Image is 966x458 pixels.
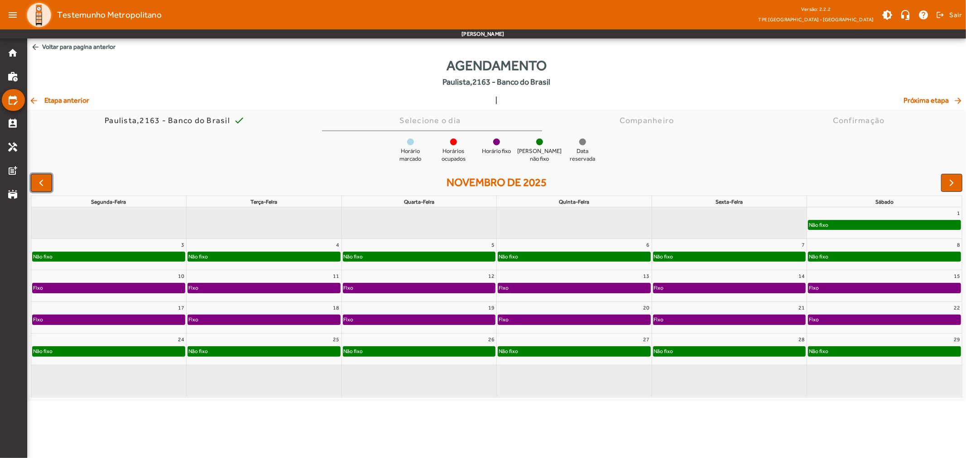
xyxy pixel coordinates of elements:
mat-icon: handyman [7,142,18,153]
span: [PERSON_NAME] não fixo [518,148,562,163]
mat-icon: work_history [7,71,18,82]
mat-icon: stadium [7,189,18,200]
a: 28 de novembro de 2025 [797,334,807,345]
mat-icon: arrow_back [31,43,40,52]
td: 17 de novembro de 2025 [31,302,187,334]
td: 29 de novembro de 2025 [807,334,962,365]
div: Não fixo [498,347,519,356]
span: Sair [949,8,962,22]
div: Não fixo [188,347,208,356]
a: 26 de novembro de 2025 [486,334,496,345]
img: Logo TPE [25,1,53,29]
td: 22 de novembro de 2025 [807,302,962,334]
td: 1 de novembro de 2025 [807,207,962,239]
a: 22 de novembro de 2025 [952,302,962,314]
div: Não fixo [808,220,829,229]
mat-icon: post_add [7,165,18,176]
div: Não fixo [808,252,829,261]
td: 10 de novembro de 2025 [31,270,187,302]
div: Fixo [498,283,509,292]
div: Não fixo [498,252,519,261]
span: Horários ocupados [436,148,472,163]
td: 26 de novembro de 2025 [341,334,497,365]
span: Testemunho Metropolitano [57,8,162,22]
div: Confirmação [833,116,889,125]
mat-icon: menu [4,6,22,24]
a: 17 de novembro de 2025 [176,302,186,314]
td: 11 de novembro de 2025 [187,270,342,302]
td: 13 de novembro de 2025 [497,270,652,302]
a: 15 de novembro de 2025 [952,270,962,282]
mat-icon: check [234,115,245,126]
div: Selecione o dia [400,116,465,125]
span: | [495,95,497,106]
td: 5 de novembro de 2025 [341,239,497,270]
div: Não fixo [654,347,674,356]
mat-icon: perm_contact_calendar [7,118,18,129]
div: Fixo [654,283,664,292]
a: 27 de novembro de 2025 [642,334,652,345]
td: 25 de novembro de 2025 [187,334,342,365]
td: 3 de novembro de 2025 [31,239,187,270]
a: segunda-feira [90,197,128,207]
td: 24 de novembro de 2025 [31,334,187,365]
a: 1 de novembro de 2025 [955,207,962,219]
td: 18 de novembro de 2025 [187,302,342,334]
span: Paulista,2163 - Banco do Brasil [443,76,551,88]
div: Fixo [33,315,43,324]
div: Fixo [654,315,664,324]
td: 19 de novembro de 2025 [341,302,497,334]
a: 5 de novembro de 2025 [490,239,496,251]
a: 25 de novembro de 2025 [332,334,341,345]
mat-icon: arrow_forward [953,96,964,105]
span: Próxima etapa [904,95,964,106]
td: 8 de novembro de 2025 [807,239,962,270]
span: Horário marcado [393,148,429,163]
div: Fixo [343,315,354,324]
div: Fixo [498,315,509,324]
a: 3 de novembro de 2025 [179,239,186,251]
div: Fixo [188,315,199,324]
div: Não fixo [33,347,53,356]
td: 20 de novembro de 2025 [497,302,652,334]
span: TPE [GEOGRAPHIC_DATA] - [GEOGRAPHIC_DATA] [759,15,874,24]
a: 20 de novembro de 2025 [642,302,652,314]
a: quarta-feira [402,197,436,207]
a: 11 de novembro de 2025 [332,270,341,282]
mat-icon: arrow_back [29,96,40,105]
mat-icon: edit_calendar [7,95,18,105]
td: 7 de novembro de 2025 [652,239,807,270]
div: Fixo [808,315,819,324]
td: 28 de novembro de 2025 [652,334,807,365]
a: 29 de novembro de 2025 [952,334,962,345]
div: Não fixo [343,252,364,261]
a: 7 de novembro de 2025 [800,239,807,251]
div: Fixo [188,283,199,292]
div: Versão: 2.2.2 [759,4,874,15]
div: Fixo [33,283,43,292]
td: 27 de novembro de 2025 [497,334,652,365]
span: Agendamento [447,55,547,76]
div: Fixo [343,283,354,292]
div: Não fixo [188,252,208,261]
td: 12 de novembro de 2025 [341,270,497,302]
div: Paulista,2163 - Banco do Brasil [105,116,234,125]
a: 10 de novembro de 2025 [176,270,186,282]
div: Não fixo [654,252,674,261]
div: Companheiro [620,116,678,125]
td: 6 de novembro de 2025 [497,239,652,270]
a: 24 de novembro de 2025 [176,334,186,345]
span: Horário fixo [482,148,511,155]
span: Voltar para pagina anterior [27,38,966,55]
mat-icon: home [7,48,18,58]
div: Não fixo [33,252,53,261]
a: 12 de novembro de 2025 [486,270,496,282]
span: Data reservada [565,148,601,163]
div: Não fixo [343,347,364,356]
a: sexta-feira [714,197,745,207]
a: 18 de novembro de 2025 [332,302,341,314]
span: Etapa anterior [29,95,89,106]
td: 14 de novembro de 2025 [652,270,807,302]
td: 4 de novembro de 2025 [187,239,342,270]
a: 21 de novembro de 2025 [797,302,807,314]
